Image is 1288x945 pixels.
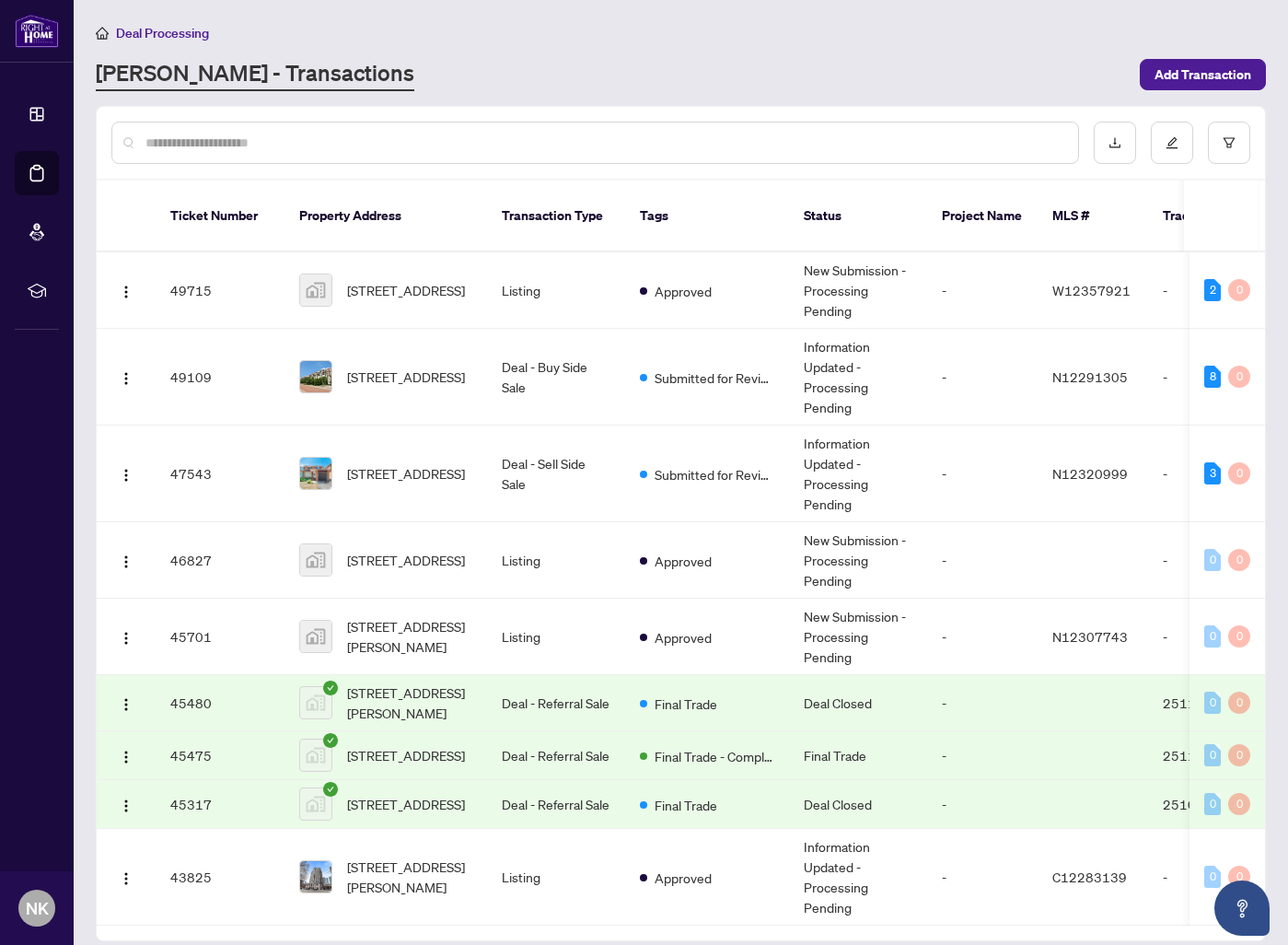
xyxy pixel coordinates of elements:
button: Logo [111,789,141,819]
span: check-circle [323,782,338,797]
td: 49109 [156,329,284,426]
td: 43825 [156,829,284,926]
td: - [1148,599,1277,675]
td: - [1148,829,1277,926]
td: 2511094 [1148,675,1277,731]
th: Transaction Type [487,181,625,252]
div: 3 [1204,462,1221,484]
td: Deal - Referral Sale [487,780,625,829]
td: - [927,780,1038,829]
td: Information Updated - Processing Pending [789,329,927,426]
span: filter [1223,136,1236,149]
td: Final Trade [789,731,927,780]
button: Logo [111,741,141,770]
td: Listing [487,522,625,599]
button: Logo [111,862,141,892]
td: 47543 [156,426,284,522]
td: Deal - Referral Sale [487,675,625,731]
td: 46827 [156,522,284,599]
div: 0 [1228,692,1250,714]
span: Approved [655,281,712,301]
img: thumbnail-img [300,687,331,718]
td: - [927,829,1038,926]
td: - [927,675,1038,731]
span: N12320999 [1052,465,1128,482]
span: [STREET_ADDRESS][PERSON_NAME] [347,857,472,897]
button: Logo [111,275,141,305]
td: Deal - Buy Side Sale [487,329,625,426]
div: 0 [1228,366,1250,388]
div: 0 [1204,625,1221,647]
span: Final Trade [655,694,717,714]
img: Logo [119,554,133,569]
div: 8 [1204,366,1221,388]
td: Deal - Sell Side Sale [487,426,625,522]
td: New Submission - Processing Pending [789,522,927,599]
button: Open asap [1214,881,1270,936]
button: Logo [111,362,141,391]
span: Add Transaction [1155,60,1251,89]
th: Trade Number [1148,181,1277,252]
img: Logo [119,697,133,712]
div: 0 [1204,692,1221,714]
img: Logo [119,631,133,646]
th: Project Name [927,181,1038,252]
td: Deal Closed [789,780,927,829]
th: MLS # [1038,181,1148,252]
span: C12283139 [1052,869,1127,885]
th: Status [789,181,927,252]
img: thumbnail-img [300,274,331,306]
button: Add Transaction [1140,59,1266,90]
td: - [927,426,1038,522]
span: Submitted for Review [655,464,774,484]
img: thumbnail-img [300,458,331,489]
td: Deal - Referral Sale [487,731,625,780]
img: thumbnail-img [300,361,331,392]
div: 2 [1204,279,1221,301]
span: edit [1166,136,1178,149]
span: Final Trade - Completed [655,746,774,766]
span: [STREET_ADDRESS] [347,367,465,387]
div: 0 [1204,549,1221,571]
span: download [1108,136,1121,149]
span: NK [26,895,49,921]
td: Information Updated - Processing Pending [789,426,927,522]
span: N12291305 [1052,368,1128,385]
span: home [96,27,109,40]
td: New Submission - Processing Pending [789,599,927,675]
span: check-circle [323,733,338,748]
span: [STREET_ADDRESS] [347,745,465,765]
span: Final Trade [655,795,717,815]
td: 2510985 [1148,780,1277,829]
div: 0 [1204,866,1221,888]
td: - [1148,426,1277,522]
img: logo [15,14,59,48]
div: 0 [1204,744,1221,766]
span: [STREET_ADDRESS] [347,463,465,484]
img: Logo [119,750,133,764]
span: Submitted for Review [655,367,774,388]
img: Logo [119,468,133,483]
td: - [927,599,1038,675]
div: 0 [1204,793,1221,815]
img: thumbnail-img [300,621,331,652]
td: Deal Closed [789,675,927,731]
span: Approved [655,551,712,571]
span: Deal Processing [116,25,209,41]
span: N12307743 [1052,628,1128,645]
span: [STREET_ADDRESS][PERSON_NAME] [347,616,472,657]
img: Logo [119,371,133,386]
span: [STREET_ADDRESS][PERSON_NAME] [347,682,472,723]
td: 45701 [156,599,284,675]
div: 0 [1228,744,1250,766]
td: 2511092 [1148,731,1277,780]
td: - [927,252,1038,329]
span: Approved [655,868,712,888]
th: Tags [625,181,789,252]
img: thumbnail-img [300,740,331,771]
div: 0 [1228,279,1250,301]
td: Listing [487,252,625,329]
span: [STREET_ADDRESS] [347,550,465,570]
div: 0 [1228,462,1250,484]
div: 0 [1228,793,1250,815]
